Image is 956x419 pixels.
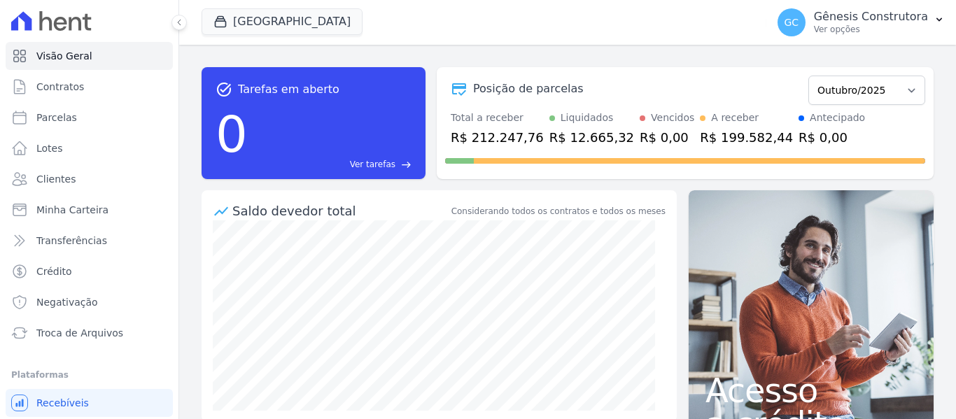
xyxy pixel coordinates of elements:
[6,288,173,316] a: Negativação
[36,295,98,309] span: Negativação
[36,326,123,340] span: Troca de Arquivos
[216,81,232,98] span: task_alt
[36,49,92,63] span: Visão Geral
[700,128,793,147] div: R$ 199.582,44
[814,24,928,35] p: Ver opções
[6,42,173,70] a: Visão Geral
[810,111,865,125] div: Antecipado
[350,158,395,171] span: Ver tarefas
[451,111,544,125] div: Total a receber
[11,367,167,383] div: Plataformas
[36,203,108,217] span: Minha Carteira
[451,128,544,147] div: R$ 212.247,76
[651,111,694,125] div: Vencidos
[6,165,173,193] a: Clientes
[814,10,928,24] p: Gênesis Construtora
[705,374,917,407] span: Acesso
[549,128,634,147] div: R$ 12.665,32
[6,73,173,101] a: Contratos
[640,128,694,147] div: R$ 0,00
[202,8,363,35] button: [GEOGRAPHIC_DATA]
[561,111,614,125] div: Liquidados
[6,104,173,132] a: Parcelas
[36,264,72,278] span: Crédito
[6,319,173,347] a: Troca de Arquivos
[36,234,107,248] span: Transferências
[36,141,63,155] span: Lotes
[6,196,173,224] a: Minha Carteira
[784,17,799,27] span: GC
[6,389,173,417] a: Recebíveis
[6,227,173,255] a: Transferências
[36,111,77,125] span: Parcelas
[216,98,248,171] div: 0
[238,81,339,98] span: Tarefas em aberto
[6,134,173,162] a: Lotes
[36,396,89,410] span: Recebíveis
[711,111,759,125] div: A receber
[799,128,865,147] div: R$ 0,00
[232,201,449,220] div: Saldo devedor total
[253,158,412,171] a: Ver tarefas east
[473,80,584,97] div: Posição de parcelas
[6,257,173,285] a: Crédito
[401,159,412,170] span: east
[451,205,666,218] div: Considerando todos os contratos e todos os meses
[36,80,84,94] span: Contratos
[766,3,956,42] button: GC Gênesis Construtora Ver opções
[36,172,76,186] span: Clientes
